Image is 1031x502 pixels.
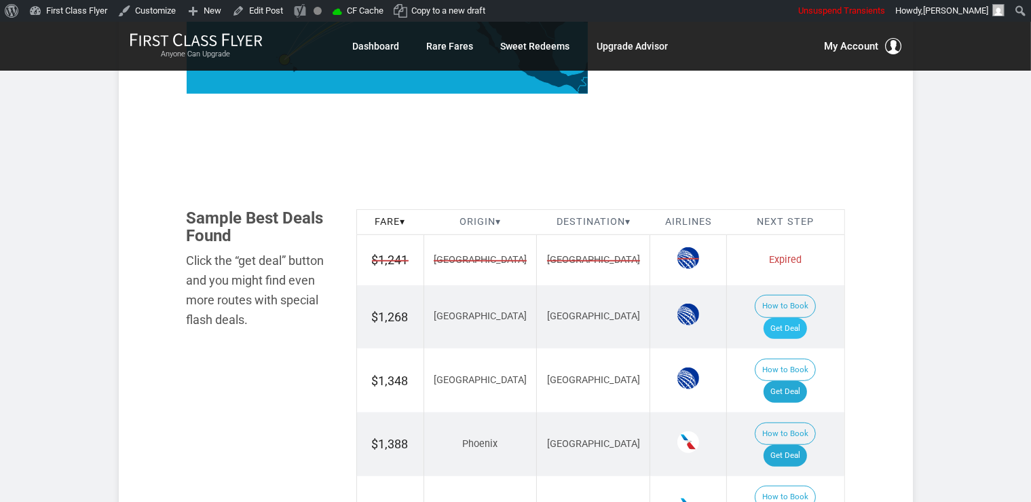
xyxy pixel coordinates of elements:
path: Guatemala [578,77,596,96]
span: United [677,247,699,269]
a: Get Deal [764,445,807,467]
span: [GEOGRAPHIC_DATA] [547,310,640,322]
th: Fare [356,209,424,235]
th: Airlines [650,209,727,235]
a: Get Deal [764,381,807,403]
a: Rare Fares [427,34,474,58]
a: Get Deal [764,318,807,340]
span: ▾ [625,216,631,228]
span: American Airlines [677,431,699,453]
span: $1,388 [372,437,409,451]
button: How to Book [755,423,816,446]
span: Phoenix [462,438,498,450]
span: [GEOGRAPHIC_DATA] [547,253,640,268]
span: [GEOGRAPHIC_DATA] [434,253,527,268]
button: How to Book [755,295,816,318]
span: Unsuspend Transients [798,5,885,16]
div: Click the “get deal” button and you might find even more routes with special flash deals. [187,251,336,329]
span: Expired [769,254,802,266]
span: ▾ [495,216,501,228]
h3: Sample Best Deals Found [187,209,336,245]
span: ▾ [400,216,405,228]
a: Sweet Redeems [501,34,570,58]
th: Destination [537,209,650,235]
th: Next Step [727,209,844,235]
span: [GEOGRAPHIC_DATA] [547,438,640,450]
span: United [677,367,699,389]
th: Origin [424,209,537,235]
span: [GEOGRAPHIC_DATA] [547,374,640,386]
span: [GEOGRAPHIC_DATA] [434,310,527,322]
span: [GEOGRAPHIC_DATA] [434,374,527,386]
img: First Class Flyer [130,33,263,47]
button: My Account [825,38,902,54]
span: $1,348 [372,374,409,388]
a: Dashboard [353,34,400,58]
button: How to Book [755,359,816,382]
span: [PERSON_NAME] [923,5,988,16]
small: Anyone Can Upgrade [130,50,263,59]
span: My Account [825,38,879,54]
a: Upgrade Advisor [597,34,669,58]
span: $1,241 [372,251,409,269]
span: $1,268 [372,310,409,324]
span: United [677,304,699,325]
a: First Class FlyerAnyone Can Upgrade [130,33,263,60]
